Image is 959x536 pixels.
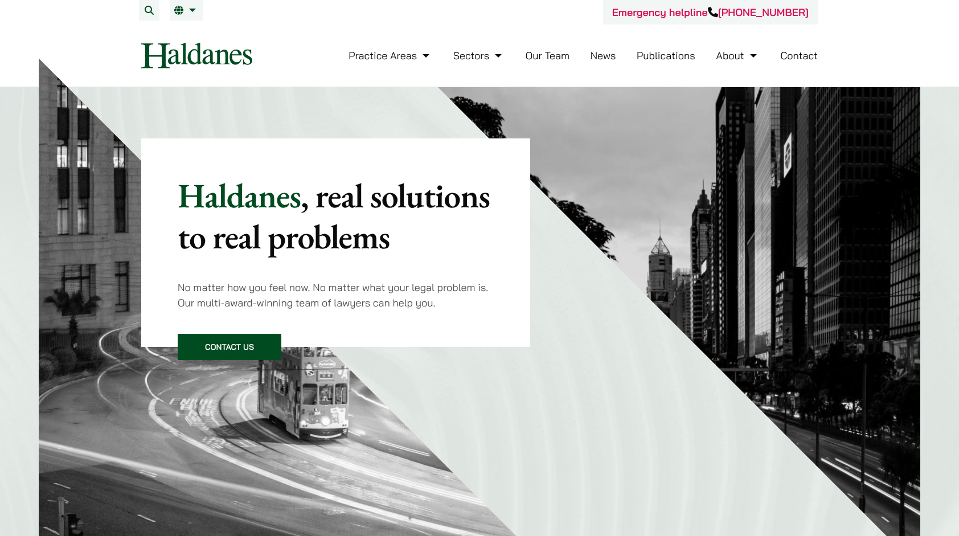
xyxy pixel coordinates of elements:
a: Our Team [526,49,569,62]
p: Haldanes [178,175,494,257]
mark: , real solutions to real problems [178,173,490,259]
a: About [716,49,759,62]
a: Contact Us [178,334,281,360]
img: Logo of Haldanes [141,43,252,68]
p: No matter how you feel now. No matter what your legal problem is. Our multi-award-winning team of... [178,280,494,310]
a: Sectors [453,49,505,62]
a: Emergency helpline[PHONE_NUMBER] [612,6,809,19]
a: Practice Areas [349,49,432,62]
a: EN [174,6,199,15]
a: Contact [780,49,818,62]
a: News [591,49,616,62]
a: Publications [637,49,695,62]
